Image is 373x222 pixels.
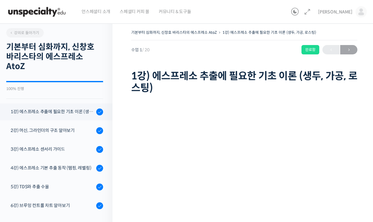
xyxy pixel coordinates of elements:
h2: 기본부터 심화까지, 신창호 바리스타의 에스프레소 AtoZ [6,42,103,72]
div: 100% 진행 [6,87,103,91]
span: 강의로 돌아가기 [9,30,39,35]
a: 강의로 돌아가기 [6,28,44,38]
div: 3강) 에스프레소 센서리 가이드 [11,146,94,153]
div: 6강) 브루잉 컨트롤 차트 알아보기 [11,202,94,209]
span: / 20 [142,47,150,53]
span: 수업 1 [131,48,150,52]
h1: 1강) 에스프레소 추출에 필요한 기초 이론 (생두, 가공, 로스팅) [131,70,357,94]
div: 1강) 에스프레소 추출에 필요한 기초 이론 (생두, 가공, 로스팅) [11,108,94,115]
a: 기본부터 심화까지, 신창호 바리스타의 에스프레소 AtoZ [131,30,217,35]
div: 5강) TDS와 추출 수율 [11,183,94,190]
a: 다음→ [340,45,357,54]
div: 완료함 [301,45,319,54]
span: → [340,46,357,54]
div: 2강) 머신, 그라인더의 구조 알아보기 [11,127,94,134]
span: [PERSON_NAME] [318,9,352,15]
a: 1강) 에스프레소 추출에 필요한 기초 이론 (생두, 가공, 로스팅) [222,30,316,35]
div: 4강) 에스프레소 기본 추출 동작 (탬핑, 레벨링) [11,164,94,171]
